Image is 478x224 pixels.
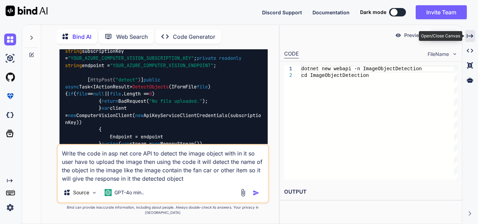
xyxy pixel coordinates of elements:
[104,140,118,147] span: using
[404,32,423,39] p: Preview
[419,31,462,41] div: Open/Close Canvas
[65,77,211,90] span: Task<IActionResult> ( )
[121,140,129,147] span: var
[90,77,141,83] span: HttpPost( )
[115,77,138,83] span: "detect"
[58,145,268,183] textarea: Write the code in asp net core API to detect the image object with in it so user have to upload t...
[91,190,97,196] img: Pick Models
[312,9,350,16] button: Documentation
[262,9,302,15] span: Discord Support
[101,98,118,104] span: return
[6,6,48,16] img: Bind AI
[395,32,401,38] img: preview
[114,189,144,196] p: GPT-4o min..
[171,84,208,90] span: IFormFile
[65,48,82,54] span: string
[101,105,110,111] span: var
[197,55,216,62] span: private
[428,51,449,58] span: FileName
[301,73,369,78] span: cd ImageObjectDetection
[72,32,91,41] p: Bind AI
[105,189,112,196] img: GPT-4o mini
[57,205,269,215] p: Bind can provide inaccurate information, including about people. Always double-check its answers....
[65,62,82,68] span: string
[360,9,386,16] span: Dark mode
[152,140,160,147] span: new
[253,189,260,196] img: icon
[143,77,160,83] span: public
[262,9,302,16] button: Discord Support
[68,91,73,97] span: if
[132,84,169,90] span: DetectObjects
[68,112,76,118] span: new
[73,189,89,196] p: Source
[4,34,16,45] img: chat
[4,109,16,121] img: darkCloudIdeIcon
[312,9,350,15] span: Documentation
[173,32,215,41] p: Code Generator
[149,98,202,104] span: "No file uploaded."
[416,5,467,19] button: Invite Team
[284,72,292,79] div: 2
[76,91,87,97] span: file
[284,50,299,58] div: CODE
[4,52,16,64] img: ai-studio
[280,184,462,200] h2: OUTPUT
[135,112,143,118] span: new
[110,91,121,97] span: file
[110,62,213,68] span: "YOUR_AZURE_COMPUTER_VISION_ENDPOINT"
[4,71,16,83] img: githubLight
[116,32,148,41] p: Web Search
[197,84,208,90] span: file
[284,66,292,72] div: 1
[93,91,104,97] span: null
[452,51,458,57] img: chevron down
[301,66,422,72] span: dotnet new webapi -n ImageObjectDetection
[219,55,241,62] span: readonly
[149,91,152,97] span: 0
[4,90,16,102] img: premium
[68,55,194,62] span: "YOUR_AZURE_COMPUTER_VISION_SUBSCRIPTION_KEY"
[65,84,79,90] span: async
[4,202,16,214] img: settings
[239,189,247,197] img: attachment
